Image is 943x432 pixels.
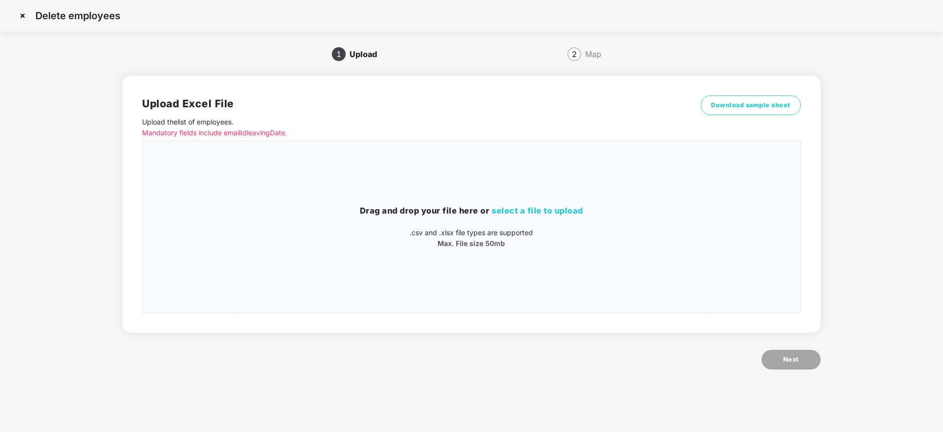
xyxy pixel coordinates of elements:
span: Drag and drop your file here orselect a file to upload.csv and .xlsx file types are supportedMax.... [143,141,800,312]
div: Upload [350,46,385,62]
p: Max. File size 50mb [143,238,800,249]
span: select a file to upload [492,206,583,216]
span: 1 [336,50,341,58]
p: Upload the list of employees . [142,117,663,138]
p: Mandatory fields include emailId leavingDate. [142,127,663,138]
span: Download sample sheet [711,100,791,110]
p: Delete employees [35,10,120,22]
img: svg+xml;base64,PHN2ZyBpZD0iQ3Jvc3MtMzJ4MzIiIHhtbG5zPSJodHRwOi8vd3d3LnczLm9yZy8yMDAwL3N2ZyIgd2lkdG... [15,8,30,24]
h2: Upload Excel File [142,95,663,112]
h3: Drag and drop your file here or [143,205,800,217]
button: Download sample sheet [701,95,801,115]
div: Map [585,46,601,62]
p: .csv and .xlsx file types are supported [143,227,800,238]
span: 2 [572,50,577,58]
